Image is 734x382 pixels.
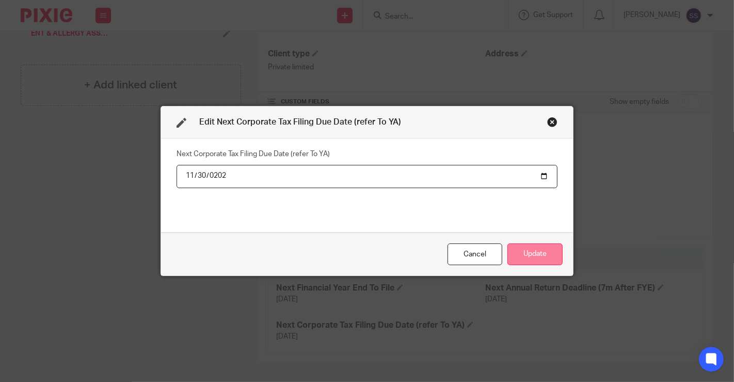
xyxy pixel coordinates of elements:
[547,117,557,127] div: Close this dialog window
[177,149,330,159] label: Next Corporate Tax Filing Due Date (refer To YA)
[199,118,401,126] span: Edit Next Corporate Tax Filing Due Date (refer To YA)
[177,165,557,188] input: YYYY-MM-DD
[507,243,563,266] button: Update
[448,243,502,266] div: Close this dialog window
